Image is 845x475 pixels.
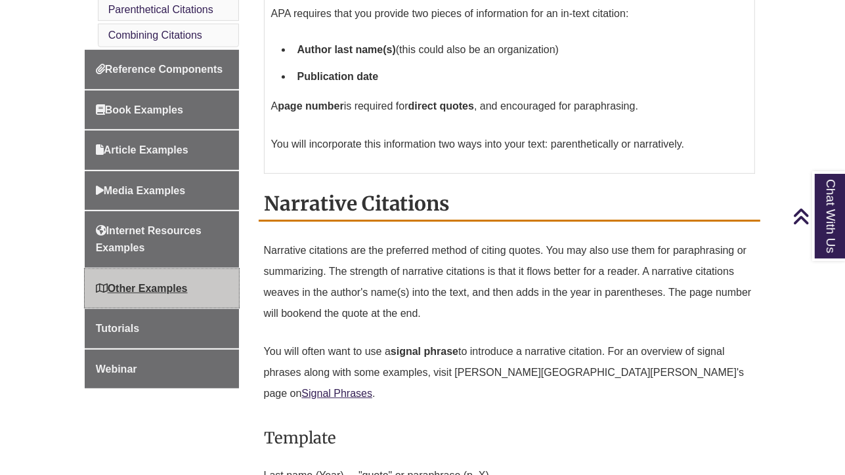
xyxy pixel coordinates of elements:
[792,207,842,225] a: Back to Top
[96,283,188,294] span: Other Examples
[96,225,202,253] span: Internet Resources Examples
[301,388,372,399] a: Signal Phrases
[85,131,239,170] a: Article Examples
[96,363,137,375] span: Webinar
[85,50,239,89] a: Reference Components
[96,323,139,334] span: Tutorials
[408,100,474,112] strong: direct quotes
[391,346,458,357] strong: signal phrase
[264,336,756,409] p: You will often want to use a to introduce a narrative citation. For an overview of signal phrases...
[297,71,379,82] strong: Publication date
[264,423,756,453] h3: Template
[85,171,239,211] a: Media Examples
[271,91,748,122] p: A is required for , and encouraged for paraphrasing.
[108,4,213,15] a: Parenthetical Citations
[96,104,183,115] span: Book Examples
[85,350,239,389] a: Webinar
[108,30,202,41] a: Combining Citations
[85,269,239,308] a: Other Examples
[259,187,761,222] h2: Narrative Citations
[85,211,239,267] a: Internet Resources Examples
[85,309,239,348] a: Tutorials
[96,185,186,196] span: Media Examples
[278,100,343,112] strong: page number
[292,36,748,64] li: (this could also be an organization)
[297,44,396,55] strong: Author last name(s)
[96,64,223,75] span: Reference Components
[85,91,239,130] a: Book Examples
[264,235,756,329] p: Narrative citations are the preferred method of citing quotes. You may also use them for paraphra...
[96,144,188,155] span: Article Examples
[271,129,748,160] p: You will incorporate this information two ways into your text: parenthetically or narratively.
